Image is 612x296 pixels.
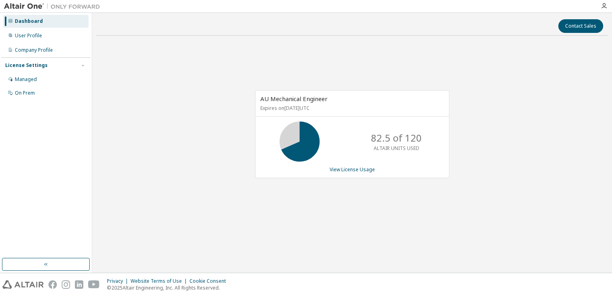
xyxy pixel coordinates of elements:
[2,280,44,289] img: altair_logo.svg
[330,166,375,173] a: View License Usage
[75,280,83,289] img: linkedin.svg
[189,278,231,284] div: Cookie Consent
[62,280,70,289] img: instagram.svg
[260,95,328,103] span: AU Mechanical Engineer
[88,280,100,289] img: youtube.svg
[107,278,131,284] div: Privacy
[5,62,48,69] div: License Settings
[15,90,35,96] div: On Prem
[260,105,442,112] p: Expires on [DATE] UTC
[48,280,57,289] img: facebook.svg
[15,47,53,53] div: Company Profile
[558,19,603,33] button: Contact Sales
[374,145,419,152] p: ALTAIR UNITS USED
[4,2,104,10] img: Altair One
[15,76,37,83] div: Managed
[371,131,422,145] p: 82.5 of 120
[131,278,189,284] div: Website Terms of Use
[107,284,231,291] p: © 2025 Altair Engineering, Inc. All Rights Reserved.
[15,18,43,24] div: Dashboard
[15,32,42,39] div: User Profile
